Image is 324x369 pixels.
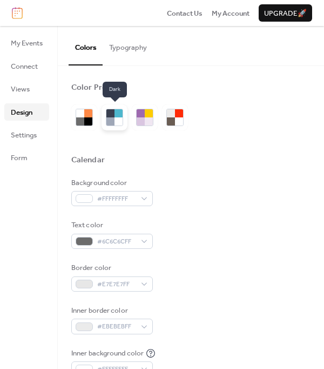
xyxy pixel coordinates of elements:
[71,177,151,188] div: Background color
[4,149,49,166] a: Form
[71,155,105,166] div: Calendar
[97,279,136,290] span: #E7E7E7FF
[4,103,49,121] a: Design
[71,348,144,359] div: Inner background color
[71,82,122,93] div: Color Presets
[69,26,103,65] button: Colors
[4,80,49,97] a: Views
[11,153,28,163] span: Form
[11,38,43,49] span: My Events
[11,61,38,72] span: Connect
[4,34,49,51] a: My Events
[259,4,312,22] button: Upgrade🚀
[212,8,249,19] span: My Account
[97,236,136,247] span: #6C6C6CFF
[97,321,136,332] span: #EBEBEBFF
[11,130,37,141] span: Settings
[97,194,136,205] span: #FFFFFFFF
[11,107,32,118] span: Design
[212,8,249,18] a: My Account
[4,57,49,75] a: Connect
[167,8,202,18] a: Contact Us
[264,8,307,19] span: Upgrade 🚀
[71,262,151,273] div: Border color
[103,26,153,64] button: Typography
[71,305,151,316] div: Inner border color
[12,7,23,19] img: logo
[103,82,127,98] span: Dark
[71,220,151,230] div: Text color
[4,126,49,143] a: Settings
[11,84,30,95] span: Views
[167,8,202,19] span: Contact Us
